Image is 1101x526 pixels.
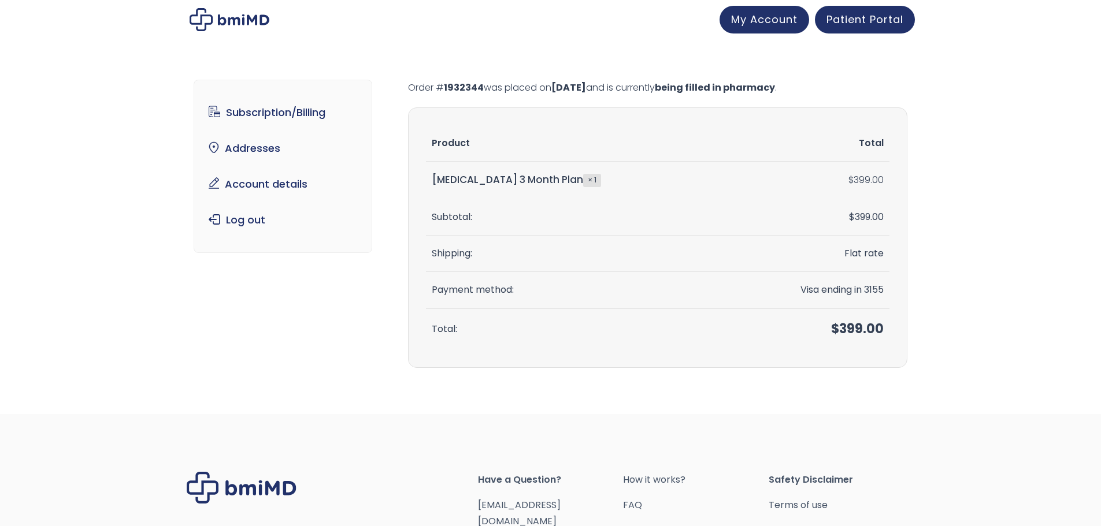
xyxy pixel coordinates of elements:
[194,80,372,253] nav: Account pages
[848,173,884,186] bdi: 399.00
[731,12,798,27] span: My Account
[408,80,907,96] p: Order # was placed on and is currently .
[815,6,915,33] a: Patient Portal
[444,81,484,94] mark: 1932344
[769,472,914,488] span: Safety Disclaimer
[826,12,903,27] span: Patient Portal
[426,309,730,350] th: Total:
[831,320,839,338] span: $
[187,472,296,503] img: Brand Logo
[203,136,363,161] a: Addresses
[551,81,586,94] mark: [DATE]
[849,210,855,223] span: $
[190,8,269,31] img: My account
[720,6,809,33] a: My Account
[203,100,363,125] a: Subscription/Billing
[426,125,730,162] th: Product
[583,174,601,186] strong: × 1
[426,236,730,272] th: Shipping:
[831,320,884,338] span: 399.00
[426,199,730,236] th: Subtotal:
[623,497,769,513] a: FAQ
[203,208,363,232] a: Log out
[623,472,769,488] a: How it works?
[730,272,889,308] td: Visa ending in 3155
[203,172,363,196] a: Account details
[848,173,854,186] span: $
[730,236,889,272] td: Flat rate
[730,125,889,162] th: Total
[478,472,624,488] span: Have a Question?
[426,162,730,199] td: [MEDICAL_DATA] 3 Month Plan
[769,497,914,513] a: Terms of use
[849,210,884,223] span: 399.00
[655,81,775,94] mark: being filled in pharmacy
[426,272,730,308] th: Payment method:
